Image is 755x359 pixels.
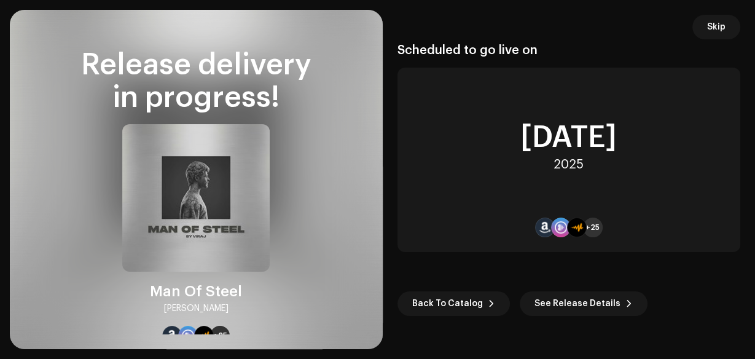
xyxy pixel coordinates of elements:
span: Back To Catalog [412,291,483,316]
span: See Release Details [534,291,620,316]
span: +25 [213,331,227,341]
div: 2025 [554,157,584,172]
span: Skip [707,15,726,39]
div: Scheduled to go live on [397,43,741,58]
div: Man Of Steel [150,282,242,301]
button: See Release Details [520,291,647,316]
div: Release delivery in progress! [25,49,368,114]
div: [DATE] [520,123,617,152]
img: 65123a24-ba97-49a3-9478-c040bb31c806 [122,124,270,272]
span: +25 [585,223,600,232]
div: [PERSON_NAME] [164,301,229,316]
button: Skip [692,15,740,39]
button: Back To Catalog [397,291,510,316]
